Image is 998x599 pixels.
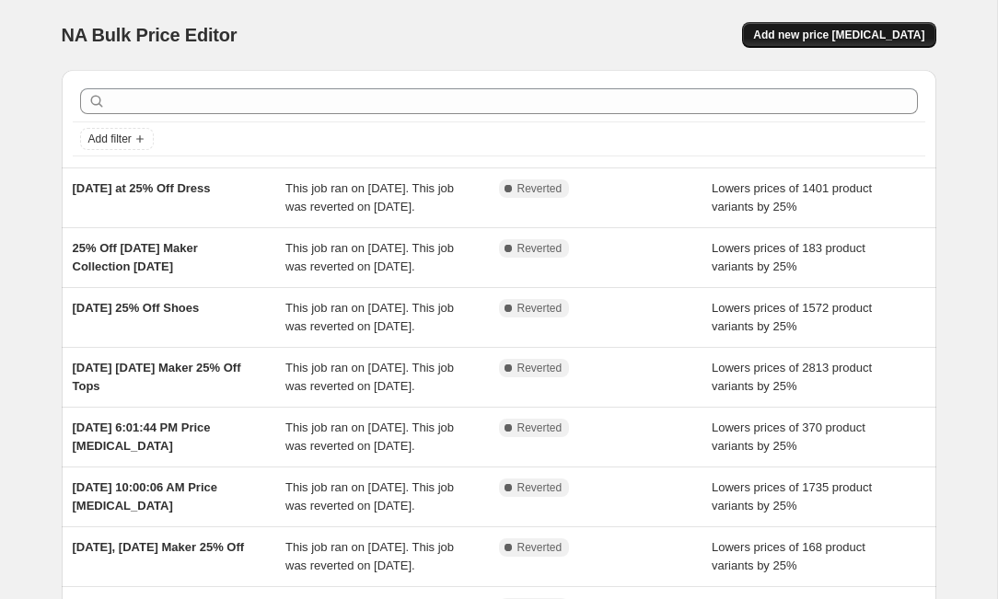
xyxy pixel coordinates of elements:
span: [DATE] at 25% Off Dress [73,181,211,195]
span: Lowers prices of 2813 product variants by 25% [712,361,872,393]
span: [DATE] 6:01:44 PM Price [MEDICAL_DATA] [73,420,211,453]
button: Add filter [80,128,154,150]
span: Lowers prices of 183 product variants by 25% [712,241,865,273]
span: [DATE] 25% Off Shoes [73,301,200,315]
span: [DATE], [DATE] Maker 25% Off [73,540,245,554]
span: Reverted [517,361,563,375]
span: Reverted [517,181,563,196]
span: 25% Off [DATE] Maker Collection [DATE] [73,241,198,273]
span: This job ran on [DATE]. This job was reverted on [DATE]. [285,181,454,213]
span: Lowers prices of 1735 product variants by 25% [712,480,872,513]
span: Reverted [517,301,563,316]
span: This job ran on [DATE]. This job was reverted on [DATE]. [285,361,454,393]
span: [DATE] [DATE] Maker 25% Off Tops [73,361,241,393]
span: This job ran on [DATE]. This job was reverted on [DATE]. [285,420,454,453]
span: Reverted [517,241,563,256]
span: NA Bulk Price Editor [62,25,238,45]
span: Lowers prices of 168 product variants by 25% [712,540,865,572]
span: Lowers prices of 1401 product variants by 25% [712,181,872,213]
span: Lowers prices of 1572 product variants by 25% [712,301,872,333]
span: This job ran on [DATE]. This job was reverted on [DATE]. [285,301,454,333]
span: [DATE] 10:00:06 AM Price [MEDICAL_DATA] [73,480,218,513]
span: This job ran on [DATE]. This job was reverted on [DATE]. [285,540,454,572]
span: Reverted [517,420,563,435]
span: Reverted [517,540,563,555]
span: Reverted [517,480,563,495]
span: This job ran on [DATE]. This job was reverted on [DATE]. [285,480,454,513]
span: This job ran on [DATE]. This job was reverted on [DATE]. [285,241,454,273]
button: Add new price [MEDICAL_DATA] [742,22,935,48]
span: Add new price [MEDICAL_DATA] [753,28,924,42]
span: Add filter [88,132,132,146]
span: Lowers prices of 370 product variants by 25% [712,420,865,453]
